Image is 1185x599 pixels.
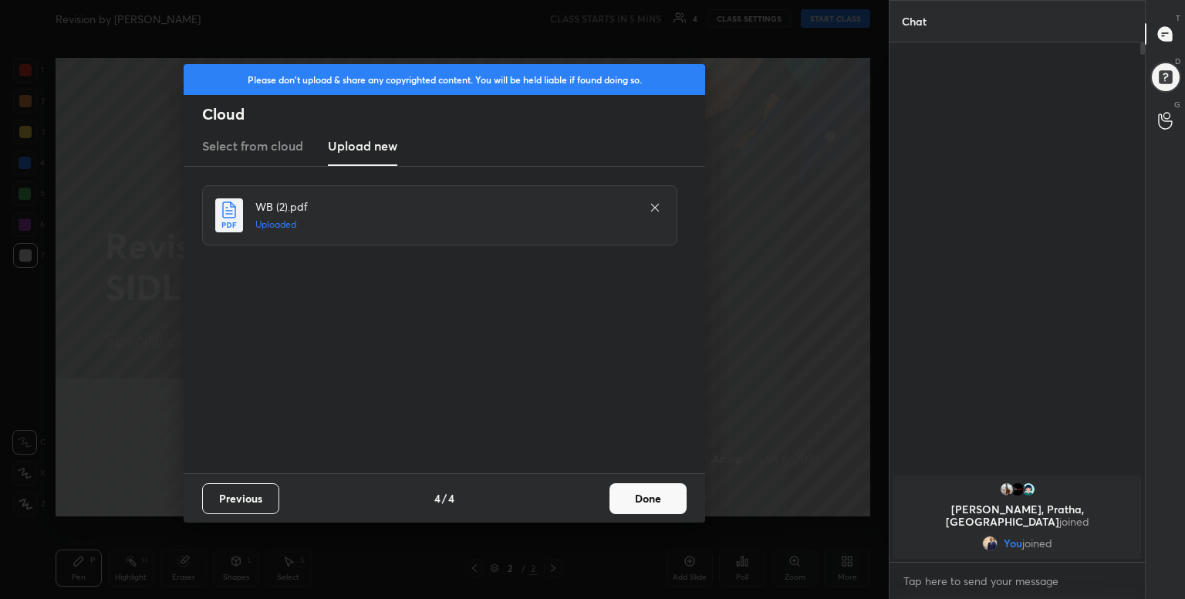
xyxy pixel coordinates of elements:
p: Chat [890,1,939,42]
p: [PERSON_NAME], Pratha, [GEOGRAPHIC_DATA] [903,503,1132,528]
span: joined [1022,537,1052,550]
div: grid [890,472,1145,562]
div: Please don't upload & share any copyrighted content. You will be held liable if found doing so. [184,64,705,95]
h4: 4 [434,490,441,506]
h3: Upload new [328,137,397,155]
span: You [1004,537,1022,550]
h4: / [442,490,447,506]
p: T [1176,12,1180,24]
h4: 4 [448,490,454,506]
img: cdb43d5089534e0dae45ebc38f3fff8b.jpg [999,482,1015,497]
p: G [1174,99,1180,110]
h2: Cloud [202,104,705,124]
img: 96702202_E9A8E2BE-0D98-441E-80EF-63D756C1DCC8.png [1021,482,1036,497]
h5: Uploaded [255,218,633,232]
img: ALm5wu3S7YlKGPBy3VA9zA0u8hZLIB1iJLhy5zCGmfPQ5A=s96-c [1010,482,1025,497]
img: 5861a47a71f9447d96050a15b4452549.jpg [982,536,998,551]
button: Done [609,483,687,514]
h4: WB (2).pdf [255,198,633,215]
button: Previous [202,483,279,514]
span: joined [1059,514,1089,529]
p: D [1175,56,1180,67]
